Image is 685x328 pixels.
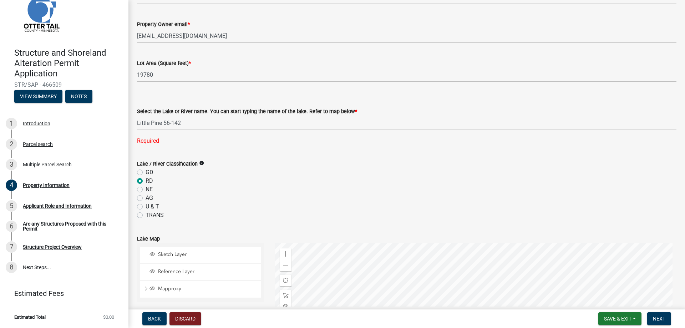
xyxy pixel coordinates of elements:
div: Mapproxy [148,286,258,293]
label: RD [146,177,153,185]
button: Back [142,312,167,325]
div: Property Information [23,183,70,188]
div: Multiple Parcel Search [23,162,72,167]
label: GD [146,168,153,177]
ul: Layer List [139,245,262,300]
li: Mapproxy [140,281,261,298]
span: Sketch Layer [156,251,258,258]
button: Notes [65,90,92,103]
div: 8 [6,262,17,273]
button: Next [647,312,671,325]
div: 3 [6,159,17,170]
div: Zoom in [280,248,291,260]
div: Are any Structures Proposed with this Permit [23,221,117,231]
div: Applicant Role and Information [23,203,92,208]
h4: Structure and Shoreland Alteration Permit Application [14,48,123,79]
button: View Summary [14,90,62,103]
div: Parcel search [23,142,53,147]
button: Discard [169,312,201,325]
span: Expand [143,286,148,293]
wm-modal-confirm: Summary [14,94,62,100]
div: 4 [6,180,17,191]
i: info [199,161,204,166]
label: Lake Map [137,237,160,242]
label: Select the Lake or River name. You can start typing the name of the lake. Refer to map below [137,109,357,114]
div: 7 [6,241,17,253]
span: $0.00 [103,315,114,319]
label: TRANS [146,211,164,219]
div: Reference Layer [148,268,258,276]
span: Mapproxy [156,286,258,292]
span: Back [148,316,161,322]
div: 2 [6,138,17,150]
span: STR/SAP - 466509 [14,81,114,88]
li: Sketch Layer [140,247,261,263]
div: 6 [6,221,17,232]
a: Estimated Fees [6,286,117,301]
span: Save & Exit [604,316,631,322]
div: Find my location [280,275,291,286]
label: Lot Area (Square feet) [137,61,191,66]
label: NE [146,185,153,194]
span: Estimated Total [14,315,46,319]
div: Structure Project Overview [23,244,82,249]
label: Lake / River Classification [137,162,198,167]
div: 1 [6,118,17,129]
div: Sketch Layer [148,251,258,258]
div: Required [137,137,676,145]
li: Reference Layer [140,264,261,280]
div: Zoom out [280,260,291,271]
span: Next [653,316,665,322]
div: Introduction [23,121,50,126]
label: U & T [146,202,159,211]
button: Save & Exit [598,312,641,325]
wm-modal-confirm: Notes [65,94,92,100]
div: 5 [6,200,17,212]
label: AG [146,194,153,202]
span: Reference Layer [156,268,258,275]
label: Property Owner email [137,22,190,27]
